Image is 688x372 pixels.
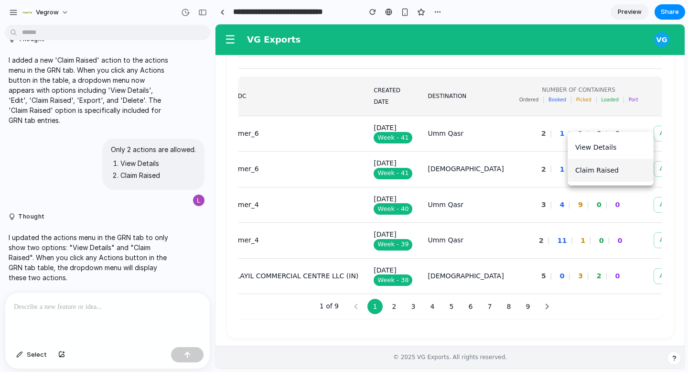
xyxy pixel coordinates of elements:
span: Select [27,350,47,360]
p: I added a new 'Claim Raised' action to the actions menu in the GRN tab. When you click any Action... [9,55,168,125]
p: Only 2 actions are allowed. [111,144,196,154]
button: Vegrow [19,5,74,20]
span: Share [661,7,679,17]
p: I updated the actions menu in the GRN tab to only show two options: "View Details" and "Claim Rai... [9,232,168,283]
li: Claim Raised [352,134,438,157]
li: View Details [120,158,196,168]
span: Preview [618,7,642,17]
li: Claim Raised [120,170,196,180]
span: Vegrow [36,8,59,17]
button: Select [11,347,52,362]
li: View Details [352,111,438,134]
button: Share [655,4,685,20]
a: Preview [611,4,649,20]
